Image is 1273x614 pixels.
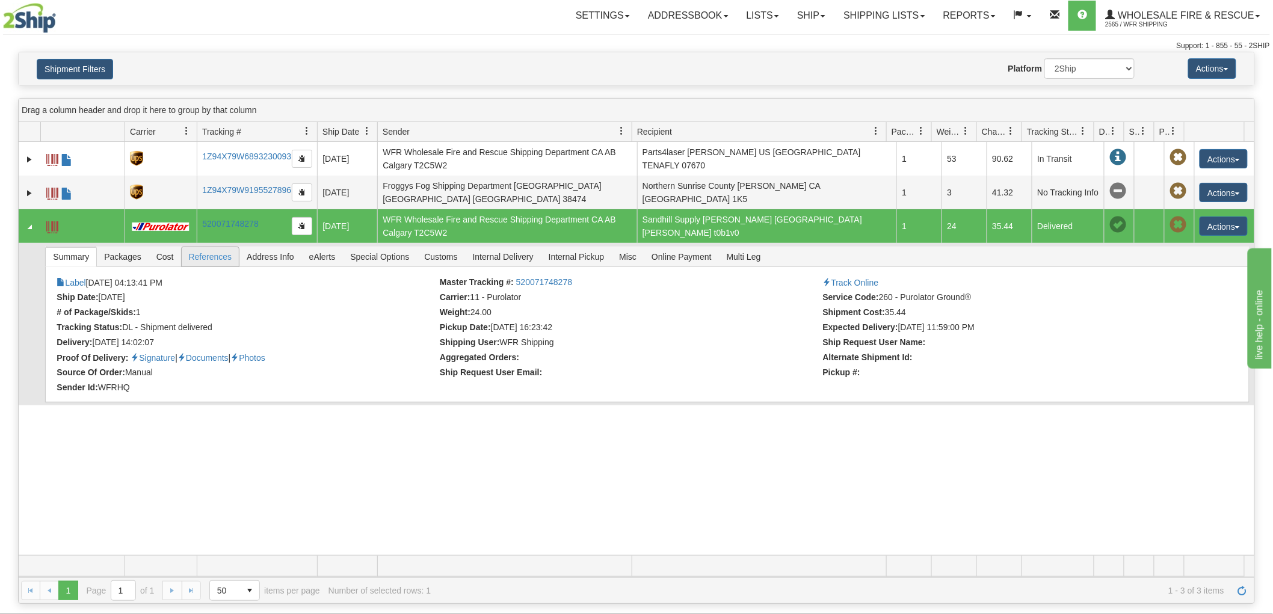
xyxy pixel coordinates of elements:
[217,585,233,597] span: 50
[1103,121,1124,141] a: Delivery Status filter column settings
[343,247,416,266] span: Special Options
[1032,142,1104,176] td: In Transit
[637,209,897,243] td: Sandhill Supply [PERSON_NAME] [GEOGRAPHIC_DATA] [PERSON_NAME] t0b1v0
[1109,149,1126,166] span: In Transit
[46,216,58,235] a: Label
[823,367,860,377] strong: Pickup #:
[823,278,879,287] a: Track Online
[57,292,98,302] strong: Ship Date:
[240,581,259,600] span: select
[202,126,241,138] span: Tracking #
[1200,149,1248,168] button: Actions
[57,307,136,317] strong: # of Package/Skids:
[440,277,514,287] strong: Master Tracking #:
[377,176,637,209] td: Froggys Fog Shipping Department [GEOGRAPHIC_DATA] [GEOGRAPHIC_DATA] [GEOGRAPHIC_DATA] 38474
[1200,183,1248,202] button: Actions
[58,581,78,600] span: Page 1
[177,353,229,363] a: Proof of delivery documents
[1133,121,1154,141] a: Shipment Issues filter column settings
[292,217,312,235] button: Copy to clipboard
[46,247,96,266] span: Summary
[377,142,637,176] td: WFR Wholesale Fire and Rescue Shipping Department CA AB Calgary T2C5W2
[297,121,317,141] a: Tracking # filter column settings
[866,121,886,141] a: Recipient filter column settings
[911,121,931,141] a: Packages filter column settings
[1115,10,1254,20] span: WHOLESALE FIRE & RESCUE
[417,247,464,266] span: Customs
[131,353,175,363] a: Proof of delivery signature
[1027,126,1079,138] span: Tracking Status
[440,307,820,319] li: 24.00
[1159,126,1170,138] span: Pickup Status
[46,182,58,201] a: Label
[328,586,431,595] div: Number of selected rows: 1
[1105,19,1195,31] span: 2565 / WFR Shipping
[292,150,312,168] button: Copy to clipboard
[987,142,1032,176] td: 90.62
[942,209,987,243] td: 24
[1170,183,1186,200] span: Pickup Not Assigned
[57,277,437,289] li: [DATE] 04:13:41 PM
[440,292,470,302] strong: Carrier:
[377,209,637,243] td: WFR Wholesale Fire and Rescue Shipping Department CA AB Calgary T2C5W2
[1129,126,1139,138] span: Shipment Issues
[942,176,987,209] td: 3
[956,121,976,141] a: Weight filter column settings
[834,1,934,31] a: Shipping lists
[440,292,820,304] li: 11 - Purolator
[317,176,377,209] td: [DATE]
[87,580,155,601] span: Page of 1
[823,307,1203,319] li: 35.44
[892,126,917,138] span: Packages
[1001,121,1022,141] a: Charge filter column settings
[302,247,343,266] span: eAlerts
[230,353,265,363] a: Proof of delivery images
[896,176,942,209] td: 1
[3,41,1270,51] div: Support: 1 - 855 - 55 - 2SHIP
[202,219,258,229] a: 520071748278
[130,223,191,232] img: 11 - Purolator
[823,352,913,362] strong: Alternate Shipment Id:
[1233,581,1252,600] a: Refresh
[1099,126,1109,138] span: Delivery Status
[57,307,437,319] li: 1
[440,337,500,347] strong: Shipping User:
[1073,121,1094,141] a: Tracking Status filter column settings
[823,292,1203,304] li: 260 - Purolator Ground®
[1032,176,1104,209] td: No Tracking Info
[823,322,898,332] strong: Expected Delivery:
[611,121,632,141] a: Sender filter column settings
[823,337,926,347] strong: Ship Request User Name:
[439,586,1224,595] span: 1 - 3 of 3 items
[130,151,143,166] img: 8 - UPS
[9,7,111,22] div: live help - online
[1170,149,1186,166] span: Pickup Not Assigned
[317,142,377,176] td: [DATE]
[46,149,58,168] a: Label
[130,185,143,200] img: 8 - UPS
[57,278,85,287] a: Label
[937,126,962,138] span: Weight
[1164,121,1184,141] a: Pickup Status filter column settings
[440,322,820,334] li: [DATE] 16:23:42
[637,176,897,209] td: Northern Sunrise County [PERSON_NAME] CA [GEOGRAPHIC_DATA] 1K5
[57,337,437,349] li: [DATE] 14:02:07
[720,247,768,266] span: Multi Leg
[57,367,437,379] li: Manual
[1109,216,1126,233] span: On time
[612,247,644,266] span: Misc
[202,152,291,161] a: 1Z94X79W6893230093
[738,1,788,31] a: Lists
[57,382,437,394] li: WFRHQ
[182,247,239,266] span: References
[322,126,359,138] span: Ship Date
[637,126,672,138] span: Recipient
[202,185,291,195] a: 1Z94X79W9195527896
[516,277,572,287] a: 520071748278
[23,221,35,233] a: Collapse
[149,247,181,266] span: Cost
[644,247,719,266] span: Online Payment
[1170,216,1186,233] span: Pickup Not Assigned
[317,209,377,243] td: [DATE]
[61,149,73,168] a: Commercial Invoice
